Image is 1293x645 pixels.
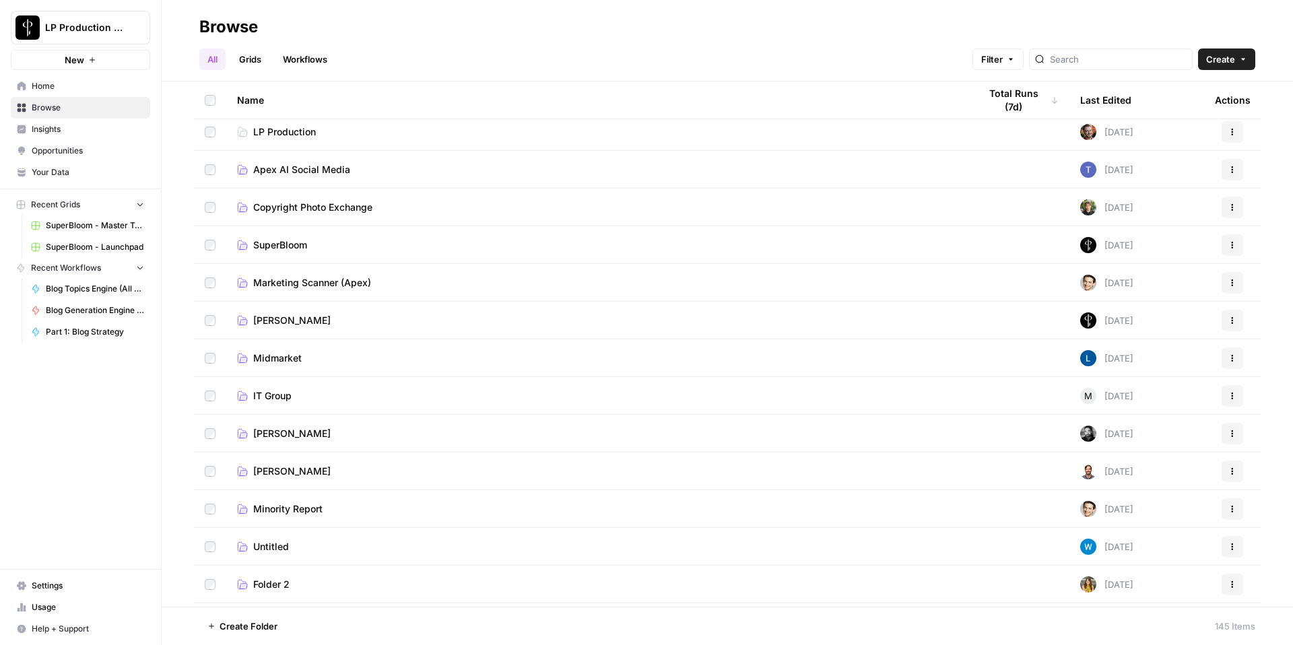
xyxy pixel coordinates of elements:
[1080,312,1096,329] img: wy7w4sbdaj7qdyha500izznct9l3
[32,623,144,635] span: Help + Support
[1080,275,1096,291] img: j7temtklz6amjwtjn5shyeuwpeb0
[31,199,80,211] span: Recent Grids
[1080,576,1096,592] img: jujf9ugd1y9aii76pf9yarlb26xy
[32,102,144,114] span: Browse
[253,201,372,214] span: Copyright Photo Exchange
[253,389,292,403] span: IT Group
[1080,463,1096,479] img: fdbthlkohqvq3b2ybzi3drh0kqcb
[237,238,958,252] a: SuperBloom
[11,162,150,183] a: Your Data
[253,465,331,478] span: [PERSON_NAME]
[1084,389,1092,403] span: M
[1080,426,1096,442] img: w50xlh1naze4627dnbfjqd4btcln
[1215,619,1255,633] div: 145 Items
[237,125,958,139] a: LP Production
[1080,539,1096,555] img: e6dqg6lbdbpjqp1a7mpgiwrn07v8
[253,125,316,139] span: LP Production
[11,97,150,118] a: Browse
[1080,576,1133,592] div: [DATE]
[275,48,335,70] a: Workflows
[1080,199,1133,215] div: [DATE]
[253,540,289,553] span: Untitled
[11,618,150,640] button: Help + Support
[46,283,144,295] span: Blog Topics Engine (All Locations)
[1080,162,1096,178] img: zkmx57c8078xtaegktstmz0vv5lu
[972,48,1024,70] button: Filter
[237,163,958,176] a: Apex AI Social Media
[11,75,150,97] a: Home
[253,238,307,252] span: SuperBloom
[46,304,144,316] span: Blog Generation Engine (Writer + Fact Checker)
[237,427,958,440] a: [PERSON_NAME]
[25,236,150,258] a: SuperBloom - Launchpad
[979,81,1059,118] div: Total Runs (7d)
[11,195,150,215] button: Recent Grids
[981,53,1003,66] span: Filter
[1080,388,1133,404] div: [DATE]
[1080,237,1133,253] div: [DATE]
[11,258,150,278] button: Recent Workflows
[237,314,958,327] a: [PERSON_NAME]
[1080,426,1133,442] div: [DATE]
[1080,199,1096,215] img: s6gu7g536aa92dsqocx7pqvq9a9o
[31,262,101,274] span: Recent Workflows
[253,276,371,290] span: Marketing Scanner (Apex)
[45,21,127,34] span: LP Production Workloads
[253,163,350,176] span: Apex AI Social Media
[1198,48,1255,70] button: Create
[1050,53,1187,66] input: Search
[1080,312,1133,329] div: [DATE]
[237,389,958,403] a: IT Group
[253,578,290,591] span: Folder 2
[231,48,269,70] a: Grids
[32,580,144,592] span: Settings
[11,575,150,597] a: Settings
[11,50,150,70] button: New
[11,118,150,140] a: Insights
[253,351,302,365] span: Midmarket
[25,278,150,300] a: Blog Topics Engine (All Locations)
[1080,237,1096,253] img: s490wiz4j6jcuzx6yvvs5e0w4nek
[237,578,958,591] a: Folder 2
[65,53,84,67] span: New
[32,601,144,613] span: Usage
[1080,350,1133,366] div: [DATE]
[220,619,277,633] span: Create Folder
[1206,53,1235,66] span: Create
[46,241,144,253] span: SuperBloom - Launchpad
[32,80,144,92] span: Home
[11,597,150,618] a: Usage
[15,15,40,40] img: LP Production Workloads Logo
[25,215,150,236] a: SuperBloom - Master Topic List
[237,276,958,290] a: Marketing Scanner (Apex)
[1080,501,1133,517] div: [DATE]
[46,326,144,338] span: Part 1: Blog Strategy
[237,351,958,365] a: Midmarket
[199,615,286,637] button: Create Folder
[1080,162,1133,178] div: [DATE]
[25,300,150,321] a: Blog Generation Engine (Writer + Fact Checker)
[1080,124,1133,140] div: [DATE]
[1080,124,1096,140] img: ek1x7jvswsmo9dhftwa1xhhhh80n
[199,16,258,38] div: Browse
[32,166,144,178] span: Your Data
[1215,81,1251,118] div: Actions
[253,427,331,440] span: [PERSON_NAME]
[237,201,958,214] a: Copyright Photo Exchange
[32,123,144,135] span: Insights
[1080,275,1133,291] div: [DATE]
[46,219,144,232] span: SuperBloom - Master Topic List
[237,540,958,553] a: Untitled
[11,11,150,44] button: Workspace: LP Production Workloads
[253,314,331,327] span: [PERSON_NAME]
[1080,81,1131,118] div: Last Edited
[32,145,144,157] span: Opportunities
[237,502,958,516] a: Minority Report
[1080,463,1133,479] div: [DATE]
[1080,350,1096,366] img: ytzwuzx6khwl459aly6hhom9lt3a
[1080,501,1096,517] img: j7temtklz6amjwtjn5shyeuwpeb0
[253,502,323,516] span: Minority Report
[25,321,150,343] a: Part 1: Blog Strategy
[11,140,150,162] a: Opportunities
[199,48,226,70] a: All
